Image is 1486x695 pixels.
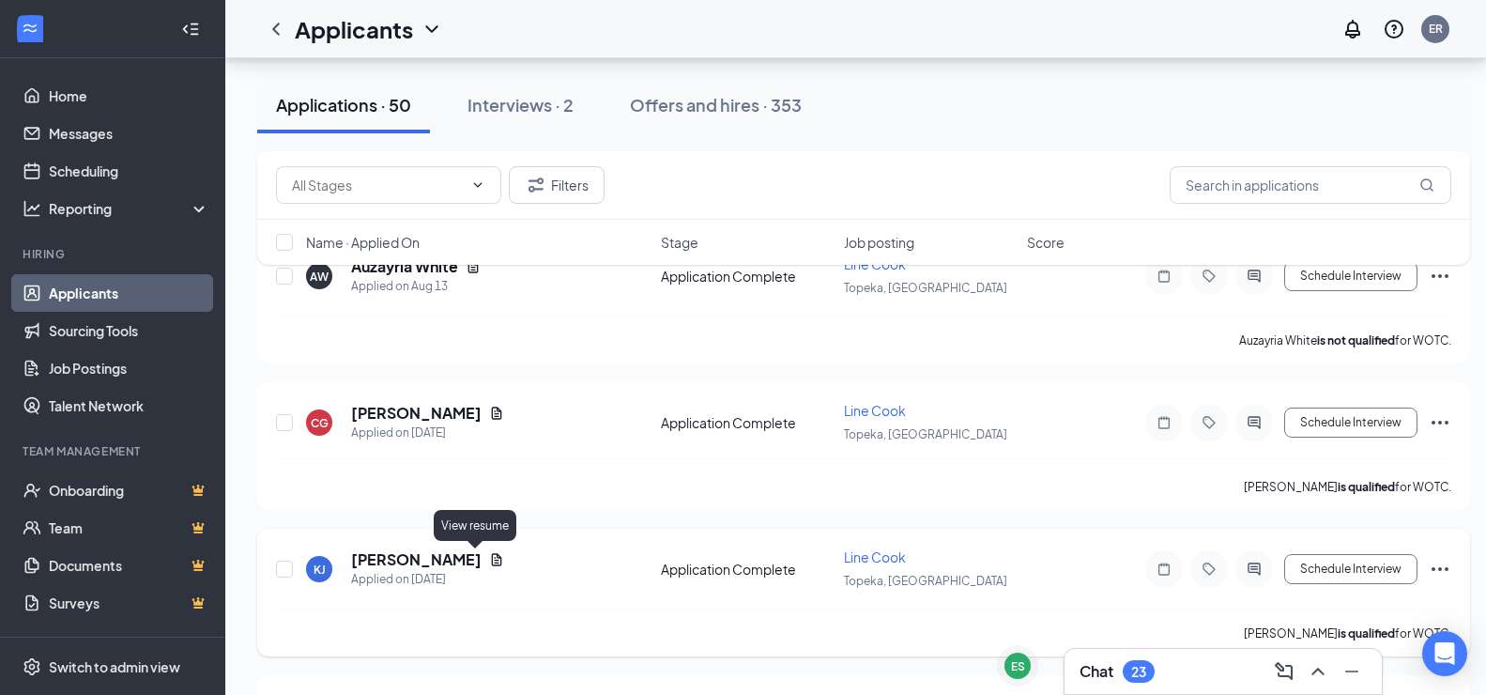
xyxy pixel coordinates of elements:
svg: ChevronUp [1307,660,1329,683]
svg: Note [1153,415,1175,430]
span: Line Cook [844,402,906,419]
b: is qualified [1338,480,1395,494]
svg: Filter [525,174,547,196]
span: Topeka, [GEOGRAPHIC_DATA] [844,427,1007,441]
svg: Collapse [181,20,200,39]
span: Topeka, [GEOGRAPHIC_DATA] [844,281,1007,295]
h1: Applicants [295,13,413,45]
svg: Ellipses [1429,411,1451,434]
div: Applied on Aug 13 [351,277,481,296]
p: [PERSON_NAME] for WOTC. [1244,625,1451,641]
div: Offers and hires · 353 [630,93,802,116]
svg: ChevronDown [421,18,443,40]
button: Schedule Interview [1284,408,1417,438]
svg: MagnifyingGlass [1419,178,1434,193]
svg: ComposeMessage [1273,660,1295,683]
a: Applicants [49,274,209,312]
div: ER [1429,21,1443,37]
div: 23 [1131,664,1146,680]
span: Name · Applied On [306,233,420,252]
input: All Stages [292,175,463,195]
svg: Ellipses [1429,558,1451,580]
svg: Settings [23,657,41,676]
svg: Minimize [1340,660,1363,683]
svg: Note [1153,562,1175,577]
div: Hiring [23,246,206,262]
svg: ActiveChat [1243,415,1265,430]
b: is not qualified [1317,333,1395,347]
a: OnboardingCrown [49,471,209,509]
div: View resume [434,510,516,541]
a: SurveysCrown [49,584,209,622]
svg: Document [489,552,504,567]
svg: Tag [1198,415,1220,430]
div: Application Complete [661,560,833,579]
p: [PERSON_NAME] for WOTC. [1244,479,1451,495]
div: Interviews · 2 [467,93,574,116]
button: Filter Filters [509,166,605,204]
svg: Notifications [1341,18,1364,40]
span: Topeka, [GEOGRAPHIC_DATA] [844,574,1007,588]
a: Scheduling [49,152,209,190]
b: is qualified [1338,626,1395,641]
div: Applied on [DATE] [351,424,504,442]
div: KJ [314,562,326,578]
svg: Document [489,406,504,421]
div: Applications · 50 [276,93,411,116]
svg: ActiveChat [1243,562,1265,577]
svg: ChevronDown [470,178,485,193]
button: Schedule Interview [1284,554,1417,584]
a: Home [49,77,209,115]
a: DocumentsCrown [49,547,209,584]
div: Application Complete [661,413,833,432]
div: CG [311,415,329,431]
div: Reporting [49,199,210,218]
a: Sourcing Tools [49,312,209,349]
span: Line Cook [844,548,906,565]
h5: [PERSON_NAME] [351,549,482,570]
a: Messages [49,115,209,152]
div: ES [1011,658,1025,674]
a: Talent Network [49,387,209,425]
a: TeamCrown [49,509,209,547]
div: Switch to admin view [49,657,180,676]
svg: WorkstreamLogo [21,19,39,38]
svg: QuestionInfo [1383,18,1405,40]
span: Score [1027,233,1065,252]
svg: ChevronLeft [265,18,287,40]
div: Applied on [DATE] [351,570,504,589]
button: ComposeMessage [1269,656,1299,687]
p: Auzayria White for WOTC. [1239,332,1451,348]
input: Search in applications [1170,166,1451,204]
h5: [PERSON_NAME] [351,403,482,424]
a: Job Postings [49,349,209,387]
div: Open Intercom Messenger [1422,631,1467,676]
div: Team Management [23,443,206,459]
h3: Chat [1080,661,1113,682]
span: Stage [661,233,698,252]
svg: Analysis [23,199,41,218]
button: Minimize [1337,656,1367,687]
button: ChevronUp [1303,656,1333,687]
svg: Tag [1198,562,1220,577]
span: Job posting [844,233,914,252]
